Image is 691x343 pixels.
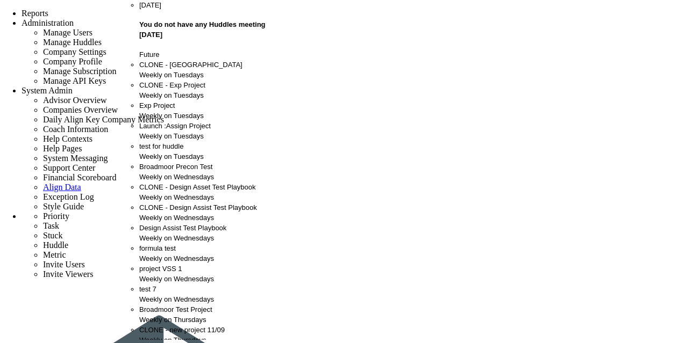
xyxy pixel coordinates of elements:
div: Weekly on Tuesdays [139,90,280,100]
div: Future [139,49,280,60]
a: Align Data [43,183,81,192]
span: project VSS 1 [139,265,182,273]
span: Launch :Assign Project [139,122,211,130]
span: Manage API Keys [43,76,106,85]
span: Administration [22,18,74,27]
span: Help Pages [43,144,82,153]
span: Manage Users [43,28,92,37]
span: CLONE - Design Asset Test Playbook [139,183,256,191]
span: CLONE - new project 11/09 [139,326,225,334]
div: Weekly on Wednesdays [139,294,280,304]
span: Daily Align Key Company Metrics [43,115,164,124]
span: Broadmoor Test Project [139,305,212,313]
span: Manage Huddles [43,38,102,47]
div: Weekly on Tuesdays [139,151,280,162]
div: Weekly on Tuesdays [139,131,280,141]
span: Task [43,221,59,230]
span: Reports [22,9,48,18]
span: Huddle [43,240,68,250]
h4: You do not have any Huddles meeting [DATE] [139,19,280,40]
span: Help Contexts [43,134,92,143]
div: Weekly on Wednesdays [139,172,280,182]
span: Company Settings [43,47,106,56]
span: Invite Users [43,260,85,269]
span: Support Center [43,163,95,172]
span: CLONE - Exp Project [139,81,205,89]
span: Metric [43,250,66,259]
span: Priority [43,211,69,221]
span: Broadmoor Precon Test [139,163,212,171]
span: Style Guide [43,202,84,211]
span: Company Profile [43,57,102,66]
span: CLONE - Design Assist Test Playbook [139,203,257,211]
div: Weekly on Wednesdays [139,192,280,202]
span: Design Assist Test Playbook [139,224,226,232]
div: Weekly on Thursdays [139,315,280,325]
div: Weekly on Wednesdays [139,213,280,223]
span: Coach Information [43,125,108,134]
span: System Admin [22,86,73,95]
span: Financial Scoreboard [43,173,116,182]
div: Weekly on Tuesdays [139,70,280,80]
span: CLONE - [GEOGRAPHIC_DATA] [139,61,243,69]
div: Weekly on Wednesdays [139,233,280,243]
span: Advisor Overview [43,96,107,105]
span: Stuck [43,231,62,240]
span: test for huddle [139,142,183,150]
span: Exception Log [43,192,94,201]
span: Invite Viewers [43,269,93,279]
div: Weekly on Wednesdays [139,274,280,284]
span: Exp Project [139,101,175,110]
span: Companies Overview [43,105,118,114]
div: Weekly on Wednesdays [139,253,280,264]
span: test 7 [139,285,156,293]
span: System Messaging [43,154,108,163]
div: Weekly on Tuesdays [139,111,280,121]
span: formula test [139,244,176,252]
span: Manage Subscription [43,67,116,76]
